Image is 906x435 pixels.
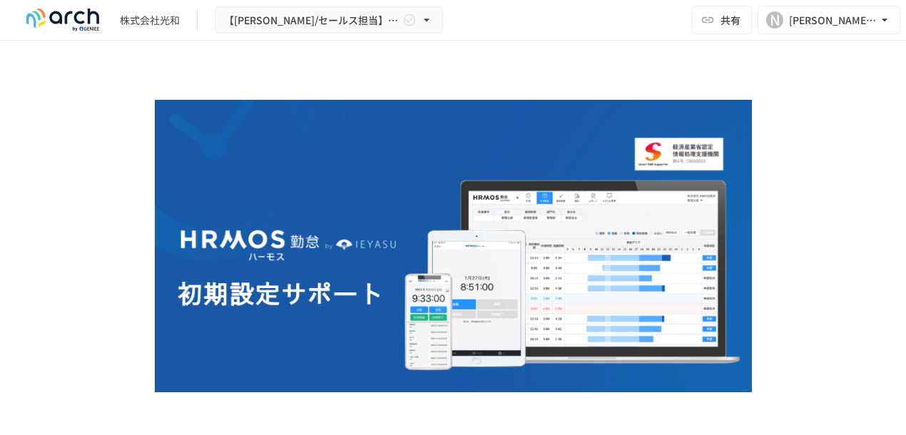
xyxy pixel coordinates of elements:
[224,11,399,29] span: 【[PERSON_NAME]/セールス担当】株式会社[PERSON_NAME]_初期設定サポート
[766,11,783,29] div: N
[721,12,740,28] span: 共有
[215,6,443,34] button: 【[PERSON_NAME]/セールス担当】株式会社[PERSON_NAME]_初期設定サポート
[789,11,877,29] div: [PERSON_NAME][DOMAIN_NAME][EMAIL_ADDRESS][DOMAIN_NAME]
[17,9,108,31] img: logo-default@2x-9cf2c760.svg
[692,6,752,34] button: 共有
[155,100,752,392] img: GdztLVQAPnGLORo409ZpmnRQckwtTrMz8aHIKJZF2AQ
[120,13,180,28] div: 株式会社光和
[758,6,900,34] button: N[PERSON_NAME][DOMAIN_NAME][EMAIL_ADDRESS][DOMAIN_NAME]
